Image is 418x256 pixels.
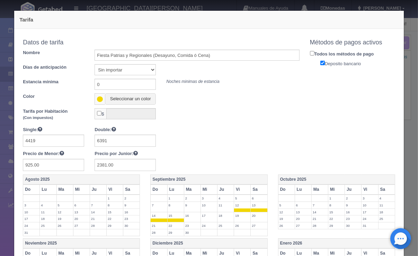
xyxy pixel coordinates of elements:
label: 27 [295,222,311,229]
th: Sa [251,185,267,195]
label: 24 [23,222,39,229]
label: 8 [168,202,184,208]
label: Double: [95,126,116,133]
label: 31 [362,222,378,229]
small: (Con impuestos) [23,116,53,120]
button: Seleccionar un color [105,93,156,105]
label: 9 [184,202,201,208]
th: Lu [40,185,56,195]
label: 12 [57,209,73,215]
label: 1 [328,195,345,202]
label: 3 [362,195,378,202]
label: 18 [217,212,234,219]
th: Diciembre 2025 [151,238,267,248]
label: 25 [217,222,234,229]
label: 6 [295,202,311,208]
label: 26 [278,222,295,229]
th: Ju [345,185,362,195]
label: 21 [151,222,167,229]
label: 13 [295,209,311,215]
label: 5 [278,202,295,208]
label: 30 [345,222,361,229]
label: 11 [217,202,234,208]
label: 17 [362,209,378,215]
th: Vi [107,185,123,195]
th: Mi [328,185,345,195]
label: 16 [184,212,201,219]
label: 6 [251,195,267,202]
label: 10 [362,202,378,208]
label: 26 [234,222,250,229]
label: 24 [362,215,378,222]
th: Noviembre 2025 [23,238,140,248]
th: Septiembre 2025 [151,175,267,185]
label: 20 [251,212,267,219]
label: 20 [295,215,311,222]
label: 30 [123,222,140,229]
th: Octubre 2025 [278,175,395,185]
label: 22 [107,215,123,222]
label: 23 [123,215,140,222]
label: 27 [73,222,90,229]
label: 29 [168,229,184,236]
h4: Tarifa [19,16,399,23]
label: 9 [345,202,361,208]
label: 10 [23,209,39,215]
span: $ [95,108,106,119]
th: Ma [56,185,73,195]
label: 13 [73,209,90,215]
th: Do [278,185,295,195]
label: Color [18,93,89,100]
label: 28 [90,222,106,229]
label: 23 [345,215,361,222]
label: 1 [168,195,184,202]
th: Sa [123,185,140,195]
label: Precio de Menor: [23,150,64,157]
label: 17 [201,212,217,219]
label: 2 [184,195,201,202]
th: Enero 2026 [278,238,395,248]
label: 16 [345,209,361,215]
label: 25 [40,222,56,229]
label: 12 [278,209,295,215]
label: 15 [168,212,184,219]
th: Ma [311,185,328,195]
label: 11 [379,202,395,208]
label: 25 [379,215,395,222]
label: 7 [312,202,328,208]
h4: Métodos de pagos activos [310,39,395,46]
label: 11 [40,209,56,215]
label: 24 [201,222,217,229]
th: Do [151,185,167,195]
label: 21 [312,215,328,222]
input: Deposito bancario [320,61,325,65]
th: Agosto 2025 [23,175,140,185]
label: 4 [379,195,395,202]
th: Ju [217,185,234,195]
label: 15 [328,209,345,215]
label: 5 [57,202,73,208]
label: 8 [107,202,123,208]
th: Ju [90,185,106,195]
label: 1 [107,195,123,202]
label: 18 [40,215,56,222]
input: Todos los métodos de pago [310,51,314,56]
th: Lu [167,185,184,195]
th: Do [23,185,40,195]
th: Mi [201,185,217,195]
label: 28 [151,229,167,236]
label: 14 [151,212,167,219]
label: 4 [40,202,56,208]
label: 29 [107,222,123,229]
label: 4 [217,195,234,202]
label: 13 [251,202,267,208]
label: 7 [90,202,106,208]
label: 18 [379,209,395,215]
label: 16 [123,209,140,215]
label: Deposito bancario [315,59,400,67]
label: Estancia mínima [18,79,89,85]
label: Todos los métodos de pago [305,50,400,58]
label: 29 [328,222,345,229]
label: 31 [23,229,39,236]
label: Días de anticipación [18,64,89,71]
